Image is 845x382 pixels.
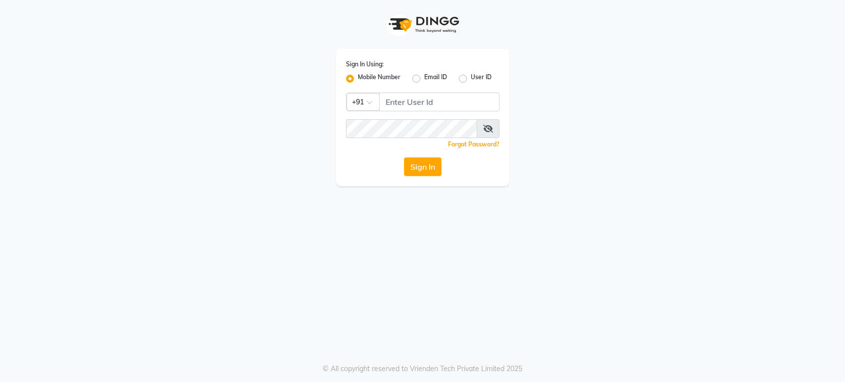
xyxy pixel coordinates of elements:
button: Sign In [404,157,442,176]
label: Mobile Number [358,73,400,85]
input: Username [379,93,499,111]
label: User ID [471,73,492,85]
img: logo1.svg [383,10,462,39]
a: Forgot Password? [448,141,499,148]
input: Username [346,119,477,138]
label: Sign In Using: [346,60,384,69]
label: Email ID [424,73,447,85]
